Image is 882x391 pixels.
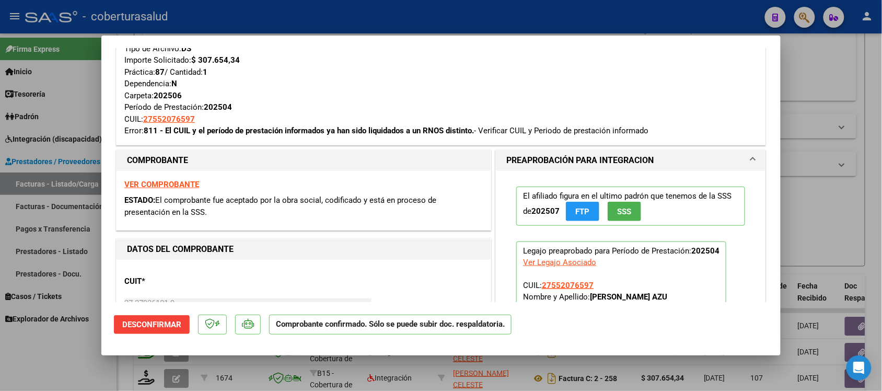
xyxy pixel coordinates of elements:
span: Desconfirmar [122,320,181,329]
p: CUIT [124,275,232,287]
strong: N [171,79,177,88]
strong: DS [181,44,191,53]
mat-expansion-panel-header: PREAPROBACIÓN PARA INTEGRACION [496,150,765,171]
strong: DATOS DEL COMPROBANTE [127,244,234,254]
h1: PREAPROBACIÓN PARA INTEGRACION [506,154,654,167]
strong: 811 - El CUIL y el período de prestación informados ya han sido liquidados a un RNOS distinto. [144,126,474,135]
div: Open Intercom Messenger [846,355,872,381]
strong: 1 [203,67,207,77]
strong: 202507 [531,206,560,216]
strong: 202504 [204,102,232,112]
strong: 87 [155,67,165,77]
p: El afiliado figura en el ultimo padrón que tenemos de la SSS de [516,187,745,226]
span: SSS [618,207,632,216]
strong: COMPROBANTE [127,155,188,165]
span: 27552076597 [542,281,594,290]
p: Comprobante confirmado. Sólo se puede subir doc. respaldatoria. [269,315,512,335]
button: SSS [608,202,641,221]
span: 27552076597 [143,114,195,124]
div: Ver Legajo Asociado [523,257,596,268]
a: VER COMPROBANTE [124,180,199,189]
strong: 202504 [691,246,719,256]
strong: $ 307.654,34 [191,55,240,65]
button: Desconfirmar [114,315,190,334]
span: ESTADO: [124,195,155,205]
div: Tipo de Archivo: Importe Solicitado: Práctica: / Cantidad: Dependencia: Carpeta: Período de Prest... [124,43,758,137]
strong: 202506 [154,91,182,100]
button: FTP [566,202,599,221]
strong: [PERSON_NAME] AZU [590,292,667,302]
p: Legajo preaprobado para Período de Prestación: [516,241,726,353]
span: CUIL: Nombre y Apellido: Período Desde: Período Hasta: Admite Dependencia: [523,281,692,348]
span: El comprobante fue aceptado por la obra social, codificado y está en proceso de presentación en l... [124,195,436,217]
span: FTP [576,207,590,216]
div: PREAPROBACIÓN PARA INTEGRACION [496,171,765,377]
